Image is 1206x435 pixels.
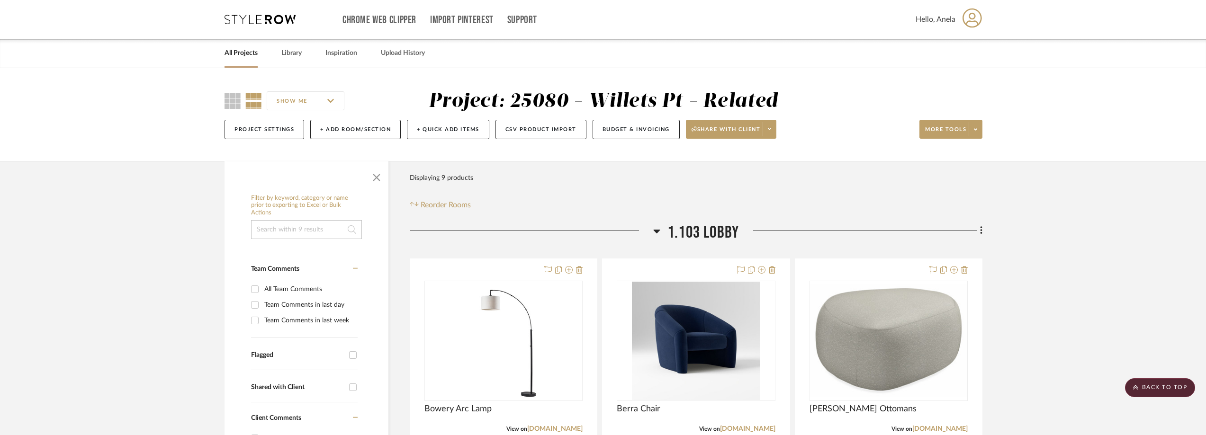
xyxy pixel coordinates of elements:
button: Project Settings [225,120,304,139]
a: All Projects [225,47,258,60]
span: 1.103 Lobby [667,222,739,243]
a: Library [281,47,302,60]
button: Budget & Invoicing [593,120,680,139]
button: + Add Room/Section [310,120,401,139]
span: Client Comments [251,415,301,421]
button: CSV Product Import [495,120,586,139]
scroll-to-top-button: BACK TO TOP [1125,378,1195,397]
a: Inspiration [325,47,357,60]
div: Flagged [251,351,344,359]
a: [DOMAIN_NAME] [720,426,775,432]
span: View on [506,426,527,432]
button: Close [367,166,386,185]
button: Share with client [686,120,777,139]
a: Upload History [381,47,425,60]
div: 0 [425,281,582,400]
div: 0 [617,281,774,400]
span: Reorder Rooms [421,199,471,211]
div: All Team Comments [264,282,355,297]
input: Search within 9 results [251,220,362,239]
a: [DOMAIN_NAME] [527,426,583,432]
span: [PERSON_NAME] Ottomans [810,404,917,414]
div: Team Comments in last week [264,313,355,328]
div: Project: 25080 - Willets Pt - Related [429,91,778,111]
a: Import Pinterest [430,16,494,24]
span: Berra Chair [617,404,660,414]
button: Reorder Rooms [410,199,471,211]
img: Bowery Arc Lamp [444,282,563,400]
button: More tools [919,120,982,139]
span: View on [891,426,912,432]
img: Berra Chair [632,282,760,400]
button: + Quick Add Items [407,120,489,139]
span: Team Comments [251,266,299,272]
h6: Filter by keyword, category or name prior to exporting to Excel or Bulk Actions [251,195,362,217]
a: Support [507,16,537,24]
a: Chrome Web Clipper [342,16,416,24]
span: Share with client [692,126,761,140]
span: More tools [925,126,966,140]
div: Shared with Client [251,383,344,391]
a: [DOMAIN_NAME] [912,426,968,432]
div: Team Comments in last day [264,297,355,312]
span: Bowery Arc Lamp [424,404,492,414]
span: View on [699,426,720,432]
img: Asher Ottomans [810,284,967,397]
span: Hello, Anela [916,14,955,25]
div: Displaying 9 products [410,169,473,187]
